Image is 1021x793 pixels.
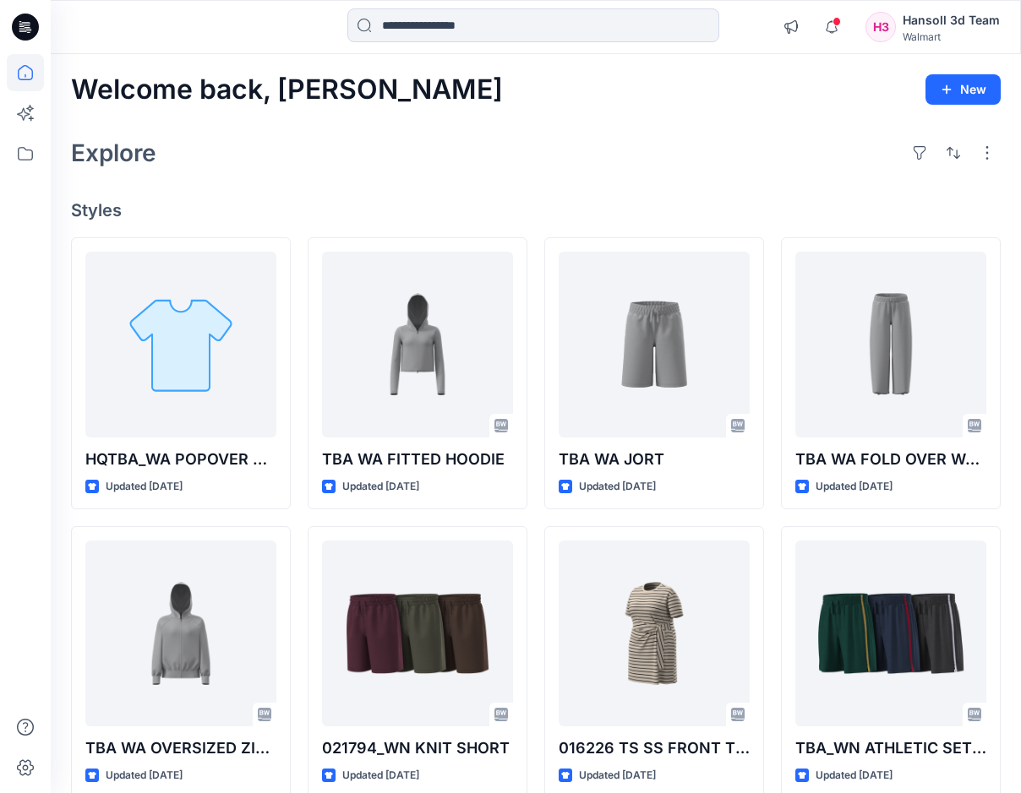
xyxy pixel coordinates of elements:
p: 016226 TS SS FRONT TWIST MINI DRESS [559,736,750,760]
p: Updated [DATE] [106,478,183,496]
button: New [925,74,1001,105]
h4: Styles [71,200,1001,220]
div: H3 [865,12,896,42]
p: TBA WA OVERSIZED ZIP UP HOODIE [85,736,276,760]
a: TBA WA FITTED HOODIE [322,252,513,437]
h2: Welcome back, [PERSON_NAME] [71,74,503,106]
div: Walmart [903,30,1000,43]
a: TBA WA OVERSIZED ZIP UP HOODIE [85,540,276,726]
p: Updated [DATE] [579,767,656,785]
p: 021794_WN KNIT SHORT [322,736,513,760]
p: Updated [DATE] [816,478,893,496]
a: 021794_WN KNIT SHORT [322,540,513,726]
p: Updated [DATE] [816,767,893,785]
a: HQTBA_WA POPOVER HOODIE [85,252,276,437]
p: Updated [DATE] [579,478,656,496]
a: TBA_WN ATHLETIC SET BOTTOM [795,540,986,726]
p: TBA WA FOLD OVER WAISTBAND JOGGER [795,448,986,471]
a: TBA WA JORT [559,252,750,437]
a: TBA WA FOLD OVER WAISTBAND JOGGER [795,252,986,437]
p: TBA WA FITTED HOODIE [322,448,513,471]
p: Updated [DATE] [342,767,419,785]
div: Hansoll 3d Team [903,10,1000,30]
p: Updated [DATE] [106,767,183,785]
p: HQTBA_WA POPOVER HOODIE [85,448,276,471]
h2: Explore [71,139,156,166]
p: TBA_WN ATHLETIC SET BOTTOM [795,736,986,760]
p: Updated [DATE] [342,478,419,496]
a: 016226 TS SS FRONT TWIST MINI DRESS [559,540,750,726]
p: TBA WA JORT [559,448,750,471]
